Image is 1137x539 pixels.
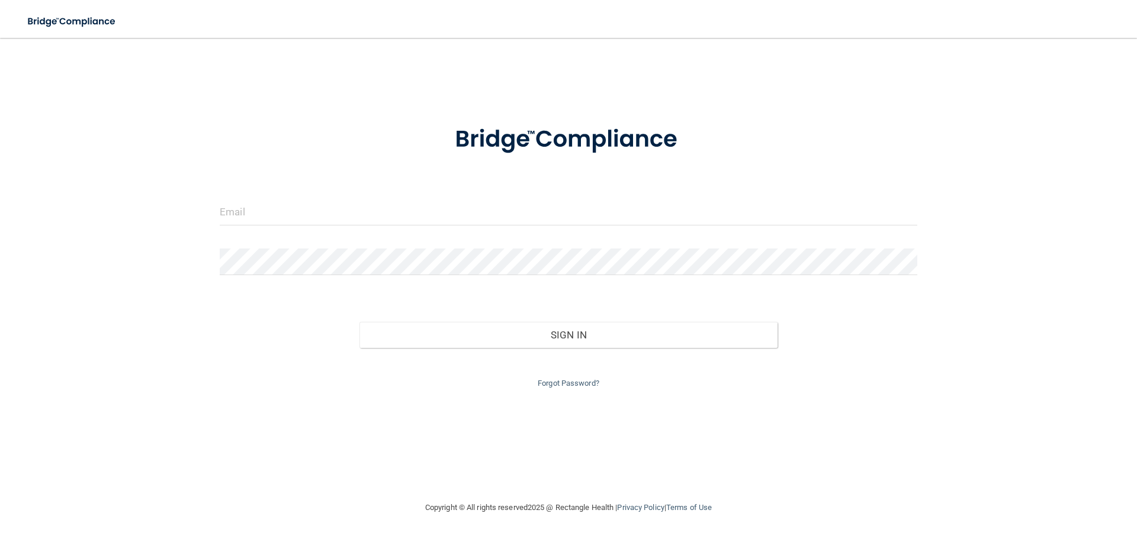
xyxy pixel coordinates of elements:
[666,503,712,512] a: Terms of Use
[617,503,664,512] a: Privacy Policy
[220,199,917,225] input: Email
[352,489,785,527] div: Copyright © All rights reserved 2025 @ Rectangle Health | |
[431,109,706,170] img: bridge_compliance_login_screen.278c3ca4.svg
[538,379,599,388] a: Forgot Password?
[18,9,127,34] img: bridge_compliance_login_screen.278c3ca4.svg
[359,322,778,348] button: Sign In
